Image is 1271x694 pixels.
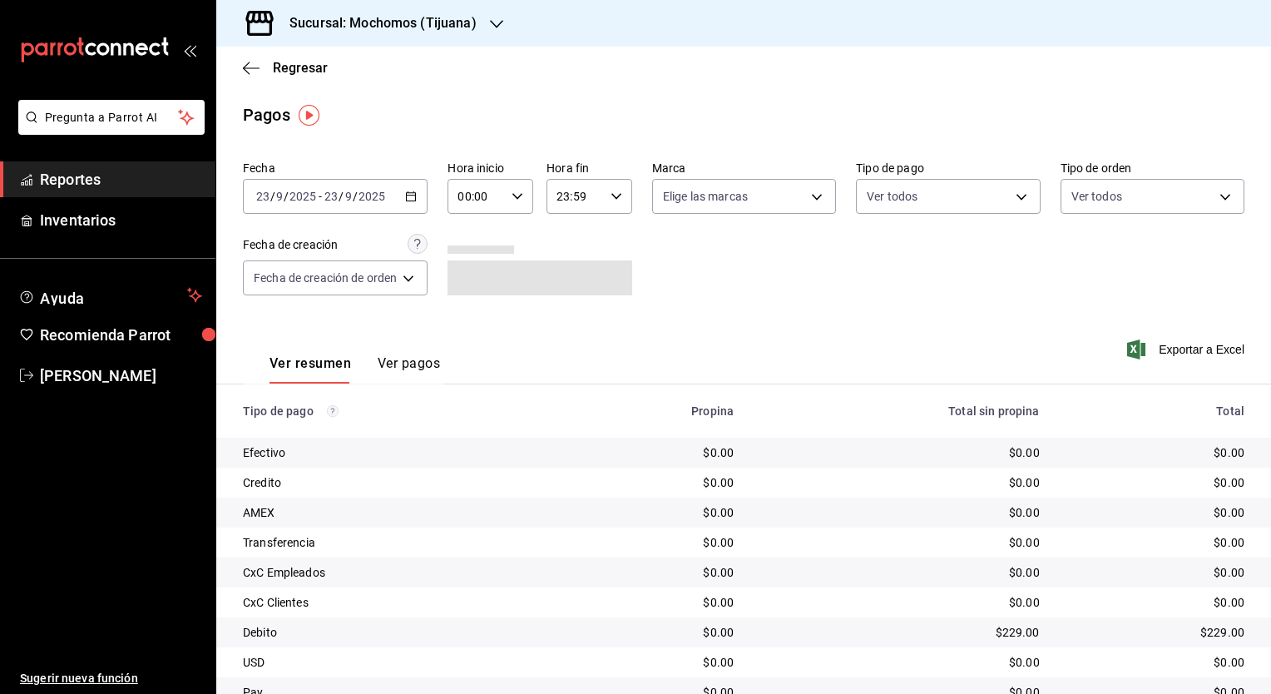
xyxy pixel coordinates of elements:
[448,162,533,174] label: Hora inicio
[546,162,632,174] label: Hora fin
[20,670,202,687] span: Sugerir nueva función
[270,190,275,203] span: /
[243,654,555,671] div: USD
[255,190,270,203] input: --
[243,624,555,641] div: Debito
[183,43,196,57] button: open_drawer_menu
[1066,654,1244,671] div: $0.00
[1061,162,1244,174] label: Tipo de orden
[45,109,179,126] span: Pregunta a Parrot AI
[12,121,205,138] a: Pregunta a Parrot AI
[327,405,339,417] svg: Los pagos realizados con Pay y otras terminales son montos brutos.
[243,474,555,491] div: Credito
[760,474,1039,491] div: $0.00
[243,594,555,611] div: CxC Clientes
[40,364,202,387] span: [PERSON_NAME]
[760,624,1039,641] div: $229.00
[319,190,322,203] span: -
[652,162,836,174] label: Marca
[760,534,1039,551] div: $0.00
[353,190,358,203] span: /
[1066,534,1244,551] div: $0.00
[40,324,202,346] span: Recomienda Parrot
[760,564,1039,581] div: $0.00
[275,190,284,203] input: --
[40,285,181,305] span: Ayuda
[243,236,338,254] div: Fecha de creación
[284,190,289,203] span: /
[243,564,555,581] div: CxC Empleados
[243,504,555,521] div: AMEX
[760,504,1039,521] div: $0.00
[1066,504,1244,521] div: $0.00
[344,190,353,203] input: --
[40,209,202,231] span: Inventarios
[254,270,397,286] span: Fecha de creación de orden
[243,534,555,551] div: Transferencia
[378,355,440,384] button: Ver pagos
[1066,404,1244,418] div: Total
[760,594,1039,611] div: $0.00
[270,355,351,384] button: Ver resumen
[40,168,202,191] span: Reportes
[581,444,734,461] div: $0.00
[299,105,319,126] img: Tooltip marker
[581,474,734,491] div: $0.00
[760,444,1039,461] div: $0.00
[270,355,440,384] div: navigation tabs
[760,654,1039,671] div: $0.00
[1066,474,1244,491] div: $0.00
[243,162,428,174] label: Fecha
[358,190,386,203] input: ----
[760,404,1039,418] div: Total sin propina
[856,162,1040,174] label: Tipo de pago
[1066,444,1244,461] div: $0.00
[324,190,339,203] input: --
[276,13,477,33] h3: Sucursal: Mochomos (Tijuana)
[581,564,734,581] div: $0.00
[581,624,734,641] div: $0.00
[1071,188,1122,205] span: Ver todos
[581,654,734,671] div: $0.00
[581,504,734,521] div: $0.00
[1066,624,1244,641] div: $229.00
[289,190,317,203] input: ----
[581,594,734,611] div: $0.00
[339,190,344,203] span: /
[1066,594,1244,611] div: $0.00
[243,102,290,127] div: Pagos
[243,60,328,76] button: Regresar
[1066,564,1244,581] div: $0.00
[18,100,205,135] button: Pregunta a Parrot AI
[867,188,917,205] span: Ver todos
[581,534,734,551] div: $0.00
[243,404,555,418] div: Tipo de pago
[273,60,328,76] span: Regresar
[1130,340,1244,359] button: Exportar a Excel
[663,188,748,205] span: Elige las marcas
[243,444,555,461] div: Efectivo
[581,404,734,418] div: Propina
